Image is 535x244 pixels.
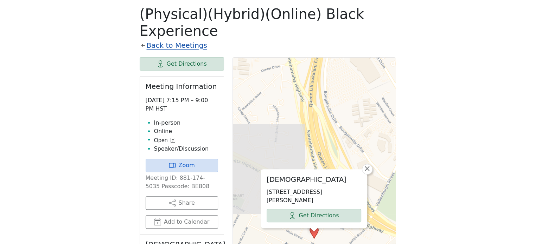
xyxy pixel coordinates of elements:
[146,96,218,113] p: [DATE] 7:15 PM – 9:00 PM HST
[267,209,361,222] a: Get Directions
[147,39,207,52] a: Back to Meetings
[267,188,361,205] p: [STREET_ADDRESS][PERSON_NAME]
[154,145,218,153] li: Speaker/Discussion
[146,174,218,191] p: Meeting ID: 881-174-5035 Passcode: BE808
[146,82,218,91] h2: Meeting Information
[267,175,361,184] h2: [DEMOGRAPHIC_DATA]
[146,159,218,172] a: Zoom
[364,164,371,173] span: ×
[154,119,218,127] li: In-person
[362,164,372,174] a: Close popup
[154,136,168,145] span: Open
[154,136,175,145] button: Open
[154,127,218,136] li: Online
[146,196,218,210] button: Share
[140,57,224,71] a: Get Directions
[140,6,396,39] h1: (Physical)(Hybrid)(Online) Black Experience
[146,215,218,229] button: Add to Calendar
